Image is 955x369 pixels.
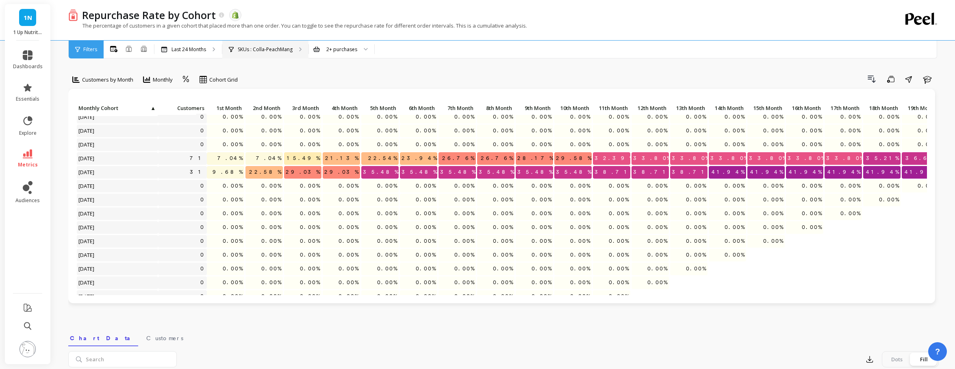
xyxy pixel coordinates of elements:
span: 0.00% [877,194,901,206]
span: 0.00% [414,194,437,206]
div: Toggle SortBy [477,102,515,115]
p: 19th Month [902,102,939,114]
span: 0.00% [684,194,708,206]
button: ? [928,342,947,361]
span: 0.00% [723,235,746,247]
span: 0.00% [260,249,283,261]
span: 0.00% [414,235,437,247]
span: 0.00% [839,125,862,137]
span: 0.00% [646,235,669,247]
span: 0.00% [530,111,553,123]
p: 3rd Month [284,102,321,114]
span: 0.00% [723,180,746,192]
span: 0.00% [839,180,862,192]
span: 15.49% [285,152,321,164]
span: 0.00% [723,221,746,233]
span: 0.00% [839,194,862,206]
span: 0.00% [414,111,437,123]
span: 35.48% [516,166,554,178]
span: 0.00% [453,194,476,206]
span: 33.80% [709,152,749,164]
p: Monthly Cohort [77,102,158,114]
span: 33.80% [632,152,672,164]
span: 0.00% [569,138,592,151]
span: 15th Month [749,105,782,111]
span: 0.00% [414,180,437,192]
span: 0.00% [877,180,901,192]
p: 15th Month [747,102,785,114]
span: 17th Month [826,105,859,111]
span: 38.71% [670,166,713,178]
span: 0.00% [646,125,669,137]
span: 0.00% [453,221,476,233]
img: api.shopify.svg [232,11,239,19]
span: 19th Month [903,105,937,111]
span: 4th Month [324,105,358,111]
span: 0.00% [337,194,360,206]
p: 10th Month [554,102,592,114]
span: 0.00% [607,221,630,233]
div: Toggle SortBy [863,102,901,115]
div: Toggle SortBy [206,102,245,115]
span: 2nd Month [247,105,280,111]
span: 0.00% [646,221,669,233]
span: 0.00% [337,235,360,247]
a: 0 [199,180,207,192]
div: Toggle SortBy [747,102,786,115]
p: Last 24 Months [171,46,206,53]
span: [DATE] [77,111,97,123]
span: audiences [15,197,40,204]
span: 0.00% [762,180,785,192]
span: 33.80% [786,152,827,164]
span: 0.00% [414,138,437,151]
p: The percentage of customers in a given cohort that placed more than one order. You can toggle to ... [68,22,527,29]
span: [DATE] [77,221,97,233]
span: 0.00% [723,138,746,151]
span: 0.00% [607,194,630,206]
span: 0.00% [646,111,669,123]
span: 41.94% [787,166,823,178]
p: 13th Month [670,102,708,114]
span: 0.00% [375,249,399,261]
div: Toggle SortBy [593,102,631,115]
span: 0.00% [569,207,592,220]
span: 26.76% [441,152,476,164]
span: 14th Month [710,105,744,111]
p: Repurchase Rate by Cohort [82,8,216,22]
span: 0.00% [453,138,476,151]
span: 0.00% [221,180,244,192]
span: 0.00% [221,194,244,206]
div: Toggle SortBy [515,102,554,115]
a: 0 [199,276,207,289]
span: 29.58% [554,152,593,164]
span: 0.00% [530,180,553,192]
div: Toggle SortBy [554,102,593,115]
span: 0.00% [607,207,630,220]
span: 0.00% [260,180,283,192]
span: essentials [16,96,39,102]
div: Toggle SortBy [158,102,196,115]
span: 0.00% [221,125,244,137]
span: [DATE] [77,207,97,220]
span: 0.00% [414,207,437,220]
span: Customers by Month [82,76,133,84]
span: 0.00% [723,207,746,220]
span: 0.00% [684,138,708,151]
span: 35.48% [400,166,438,178]
span: 18th Month [865,105,898,111]
span: 0.00% [723,125,746,137]
span: 0.00% [414,221,437,233]
span: 16th Month [788,105,821,111]
span: 41.94% [903,166,939,178]
span: 0.00% [607,235,630,247]
div: Toggle SortBy [322,102,361,115]
p: SKUs : Colla-PeachMang [238,46,293,53]
span: 35.48% [361,166,400,178]
p: Customers [158,102,207,114]
span: 0.00% [723,194,746,206]
span: [DATE] [77,166,97,178]
span: 0.00% [337,207,360,220]
p: 11th Month [593,102,630,114]
span: [DATE] [77,152,97,164]
span: 0.00% [839,207,862,220]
